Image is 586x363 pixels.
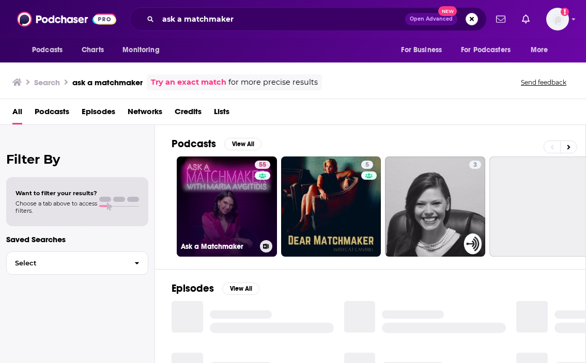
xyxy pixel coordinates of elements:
[410,17,453,22] span: Open Advanced
[469,161,481,169] a: 3
[172,282,259,295] a: EpisodesView All
[130,7,487,31] div: Search podcasts, credits, & more...
[151,76,226,88] a: Try an exact match
[214,103,229,124] a: Lists
[222,282,259,295] button: View All
[6,152,148,167] h2: Filter By
[492,10,510,28] a: Show notifications dropdown
[461,43,511,57] span: For Podcasters
[25,40,76,60] button: open menu
[394,40,455,60] button: open menu
[158,11,405,27] input: Search podcasts, credits, & more...
[281,156,381,257] a: 5
[82,43,104,57] span: Charts
[34,77,60,87] h3: Search
[385,156,485,257] a: 3
[405,13,457,25] button: Open AdvancedNew
[401,43,442,57] span: For Business
[172,137,261,150] a: PodcastsView All
[546,8,569,30] span: Logged in as collectedstrategies
[35,103,69,124] a: Podcasts
[115,40,173,60] button: open menu
[172,282,214,295] h2: Episodes
[75,40,110,60] a: Charts
[454,40,526,60] button: open menu
[177,156,277,257] a: 55Ask a Matchmaker
[12,103,22,124] a: All
[72,77,143,87] h3: ask a matchmaker
[224,138,261,150] button: View All
[531,43,548,57] span: More
[175,103,202,124] a: Credits
[438,6,457,16] span: New
[228,76,318,88] span: for more precise results
[6,251,148,275] button: Select
[172,137,216,150] h2: Podcasts
[518,10,534,28] a: Show notifications dropdown
[6,234,148,244] p: Saved Searches
[128,103,162,124] a: Networks
[7,260,126,266] span: Select
[361,161,373,169] a: 5
[518,78,569,87] button: Send feedback
[255,161,270,169] a: 55
[546,8,569,30] button: Show profile menu
[561,8,569,16] svg: Add a profile image
[82,103,115,124] a: Episodes
[181,242,256,251] h3: Ask a Matchmaker
[16,190,97,197] span: Want to filter your results?
[17,9,116,29] img: Podchaser - Follow, Share and Rate Podcasts
[546,8,569,30] img: User Profile
[16,200,97,214] span: Choose a tab above to access filters.
[32,43,63,57] span: Podcasts
[122,43,159,57] span: Monitoring
[523,40,561,60] button: open menu
[473,160,477,170] span: 3
[365,160,369,170] span: 5
[259,160,266,170] span: 55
